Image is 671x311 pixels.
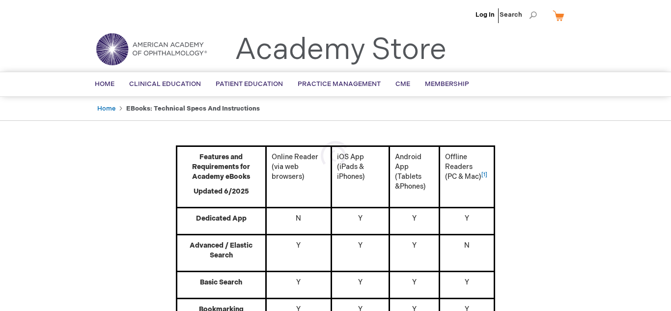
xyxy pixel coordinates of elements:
[475,11,495,19] a: Log In
[272,278,326,287] p: Y
[500,5,537,25] span: Search
[200,278,242,286] strong: Basic Search
[194,187,249,196] strong: Updated 6/2025
[126,105,260,113] strong: eBooks: Technical Specs and Instructions
[95,80,114,88] span: Home
[395,241,434,251] p: Y
[272,152,326,182] p: Online Reader (via web browsers)
[337,278,384,287] p: Y
[395,214,434,224] p: Y
[216,80,283,88] span: Patient Education
[235,32,447,68] a: Academy Store
[337,152,384,182] p: iOS App (iPads & iPhones)
[481,172,487,181] a: [1]
[190,241,252,259] strong: Advanced / Elastic Search
[97,105,115,113] a: Home
[337,241,384,251] p: Y
[395,152,434,192] p: Android App (Tablets &Phones)
[445,241,489,251] p: N
[445,214,489,224] p: Y
[395,278,434,287] p: Y
[298,80,381,88] span: Practice Management
[337,214,384,224] p: Y
[445,278,489,287] p: Y
[445,152,489,182] p: Offline Readers (PC & Mac)
[196,214,247,223] strong: Dedicated App
[272,241,326,251] p: Y
[129,80,201,88] span: Clinical Education
[272,214,326,224] p: N
[192,153,250,181] strong: Features and Requirements for Academy eBooks
[395,80,410,88] span: CME
[481,172,487,178] sup: [1]
[425,80,469,88] span: Membership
